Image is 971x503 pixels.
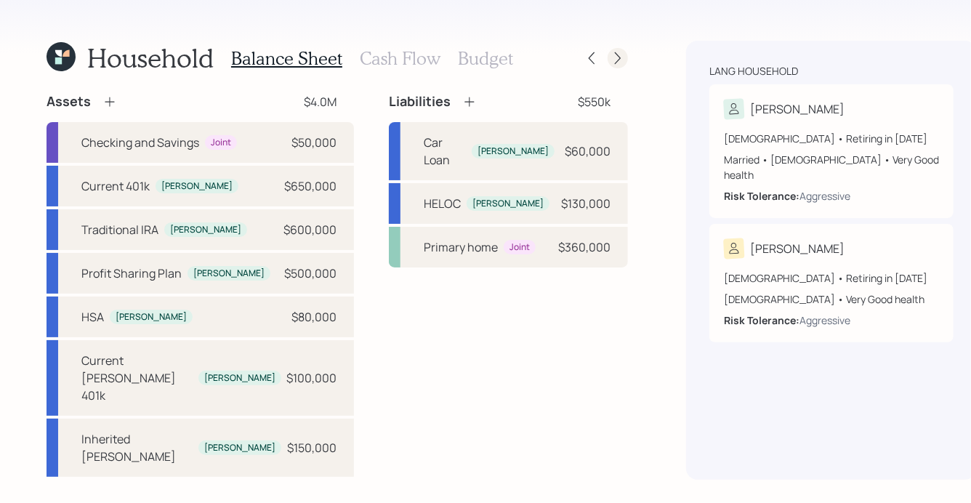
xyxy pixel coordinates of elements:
[170,224,241,236] div: [PERSON_NAME]
[724,131,939,146] div: [DEMOGRAPHIC_DATA] • Retiring in [DATE]
[81,134,199,151] div: Checking and Savings
[724,313,799,327] b: Risk Tolerance:
[47,94,91,110] h4: Assets
[389,94,451,110] h4: Liabilities
[558,238,611,256] div: $360,000
[724,270,939,286] div: [DEMOGRAPHIC_DATA] • Retiring in [DATE]
[424,195,461,212] div: HELOC
[724,291,939,307] div: [DEMOGRAPHIC_DATA] • Very Good health
[291,308,337,326] div: $80,000
[81,430,193,465] div: Inherited [PERSON_NAME]
[561,195,611,212] div: $130,000
[291,134,337,151] div: $50,000
[799,188,850,204] div: Aggressive
[81,352,193,404] div: Current [PERSON_NAME] 401k
[424,134,466,169] div: Car Loan
[81,221,158,238] div: Traditional IRA
[578,93,611,110] div: $550k
[458,48,513,69] h3: Budget
[360,48,440,69] h3: Cash Flow
[81,308,104,326] div: HSA
[284,177,337,195] div: $650,000
[231,48,342,69] h3: Balance Sheet
[709,64,798,79] div: Lang household
[304,93,337,110] div: $4.0M
[204,372,275,385] div: [PERSON_NAME]
[424,238,498,256] div: Primary home
[478,145,549,158] div: [PERSON_NAME]
[750,240,845,257] div: [PERSON_NAME]
[193,267,265,280] div: [PERSON_NAME]
[81,265,182,282] div: Profit Sharing Plan
[116,311,187,323] div: [PERSON_NAME]
[724,189,799,203] b: Risk Tolerance:
[472,198,544,210] div: [PERSON_NAME]
[204,442,275,454] div: [PERSON_NAME]
[284,265,337,282] div: $500,000
[750,100,845,118] div: [PERSON_NAME]
[161,180,233,193] div: [PERSON_NAME]
[509,241,530,254] div: Joint
[81,177,150,195] div: Current 401k
[283,221,337,238] div: $600,000
[724,152,939,182] div: Married • [DEMOGRAPHIC_DATA] • Very Good health
[799,313,850,328] div: Aggressive
[565,142,611,160] div: $60,000
[286,369,337,387] div: $100,000
[287,439,337,456] div: $150,000
[211,137,231,149] div: Joint
[87,42,214,73] h1: Household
